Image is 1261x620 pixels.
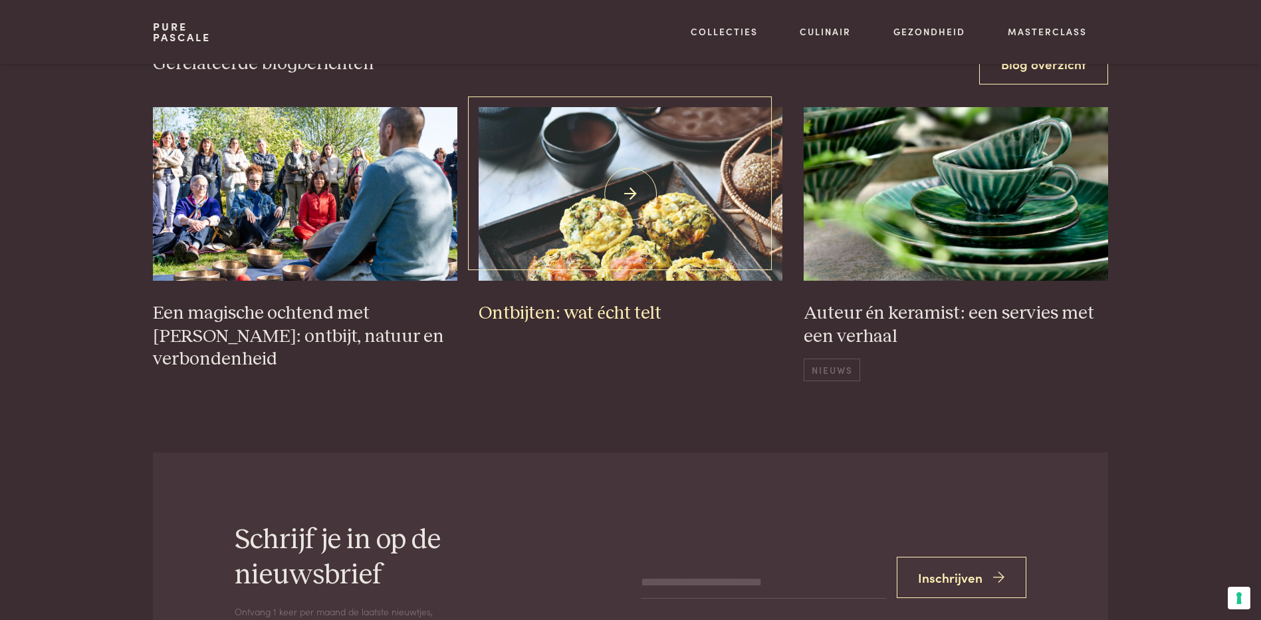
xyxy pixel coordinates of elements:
a: Gezondheid [893,25,965,39]
a: Blog overzicht [979,43,1108,85]
h2: Schrijf je in op de nieuwsbrief [235,523,539,593]
h3: Gerelateerde blogberichten [153,53,374,76]
h3: Een magische ochtend met [PERSON_NAME]: ontbijt, natuur en verbondenheid [153,302,457,371]
a: Masterclass [1008,25,1087,39]
a: creatieve ontbijteitjes_02 Ontbijten: wat écht telt [479,107,783,336]
button: Uw voorkeuren voor toestemming voor trackingtechnologieën [1228,587,1250,609]
h3: Auteur én keramist: een servies met een verhaal [804,302,1108,348]
a: groen_servies_23 Auteur én keramist: een servies met een verhaal Nieuws [804,107,1108,381]
a: Collecties [691,25,758,39]
img: groen_servies_23 [804,107,1108,281]
a: PurePascale [153,21,211,43]
img: 250421-lannoo-pascale-naessens_0012 [153,107,457,281]
h3: Ontbijten: wat écht telt [479,302,783,325]
button: Inschrijven [897,557,1027,599]
a: Culinair [800,25,851,39]
img: creatieve ontbijteitjes_02 [479,107,783,281]
a: 250421-lannoo-pascale-naessens_0012 Een magische ochtend met [PERSON_NAME]: ontbijt, natuur en ve... [153,107,457,382]
span: Nieuws [804,359,860,381]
